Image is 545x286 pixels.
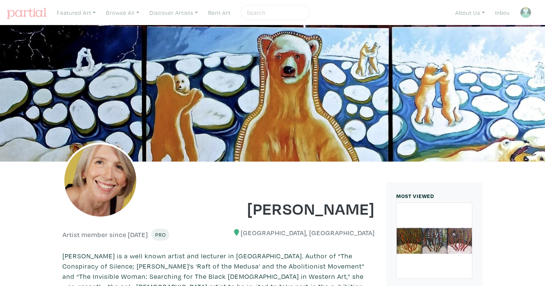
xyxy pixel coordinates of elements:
[246,8,303,17] input: Search
[452,5,488,20] a: About Us
[224,229,375,237] h6: [GEOGRAPHIC_DATA], [GEOGRAPHIC_DATA]
[520,7,531,18] img: avatar.png
[155,231,166,238] span: Pro
[62,231,148,239] h6: Artist member since [DATE]
[103,5,143,20] a: Browse All
[146,5,201,20] a: Discover Artists
[53,5,99,20] a: Featured Art
[224,198,375,218] h1: [PERSON_NAME]
[205,5,234,20] a: Rent Art
[492,5,513,20] a: Inbox
[62,143,138,218] img: phpThumb.php
[396,192,434,200] small: MOST VIEWED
